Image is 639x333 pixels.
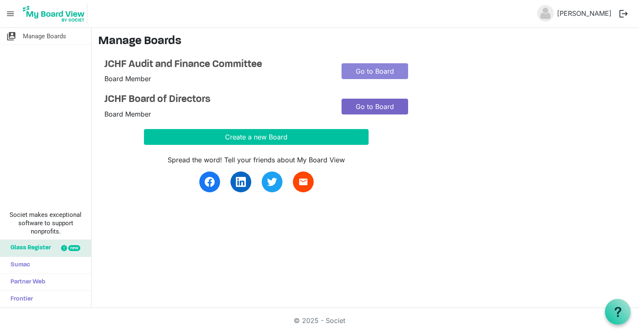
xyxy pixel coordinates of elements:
[104,94,329,106] a: JCHF Board of Directors
[144,155,369,165] div: Spread the word! Tell your friends about My Board View
[6,28,16,45] span: switch_account
[104,110,151,118] span: Board Member
[267,177,277,187] img: twitter.svg
[23,28,66,45] span: Manage Boards
[537,5,554,22] img: no-profile-picture.svg
[554,5,615,22] a: [PERSON_NAME]
[342,63,408,79] a: Go to Board
[6,257,30,273] span: Sumac
[615,5,632,22] button: logout
[98,35,632,49] h3: Manage Boards
[4,211,87,236] span: Societ makes exceptional software to support nonprofits.
[298,177,308,187] span: email
[6,274,45,291] span: Partner Web
[104,59,329,71] a: JCHF Audit and Finance Committee
[205,177,215,187] img: facebook.svg
[342,99,408,114] a: Go to Board
[294,316,345,325] a: © 2025 - Societ
[104,75,151,83] span: Board Member
[6,291,33,308] span: Frontier
[236,177,246,187] img: linkedin.svg
[20,3,87,24] img: My Board View Logo
[68,245,80,251] div: new
[6,240,51,256] span: Glass Register
[2,6,18,22] span: menu
[20,3,91,24] a: My Board View Logo
[144,129,369,145] button: Create a new Board
[293,171,314,192] a: email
